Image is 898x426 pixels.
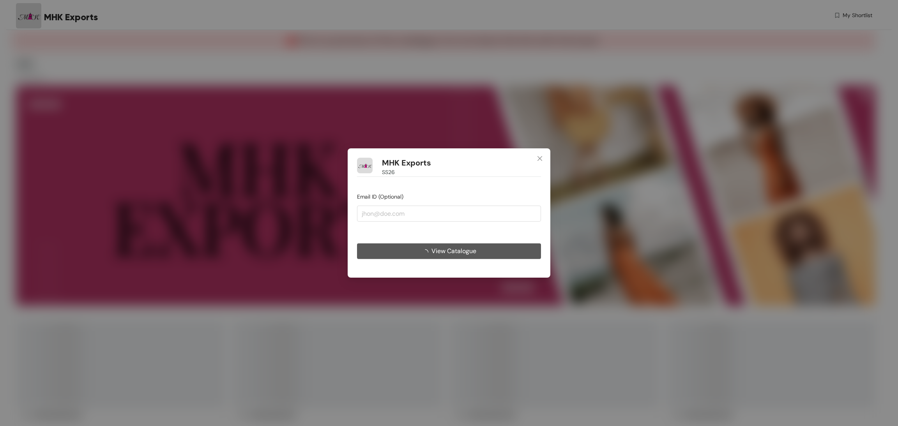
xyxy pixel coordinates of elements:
[357,243,541,259] button: View Catalogue
[422,249,431,255] span: loading
[382,168,395,176] span: SS26
[529,148,550,169] button: Close
[431,246,476,256] span: View Catalogue
[357,206,541,221] input: jhon@doe.com
[357,158,373,173] img: Buyer Portal
[382,158,431,168] h1: MHK Exports
[357,193,403,200] span: Email ID (Optional)
[537,155,543,162] span: close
